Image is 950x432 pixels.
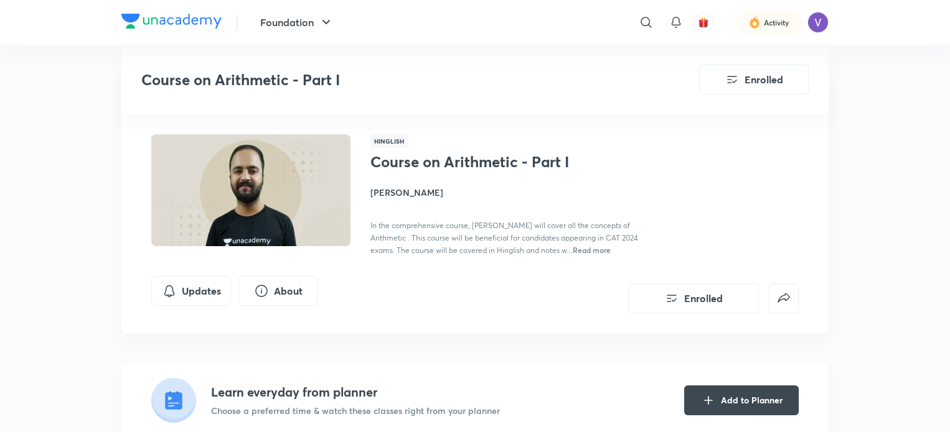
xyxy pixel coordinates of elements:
h3: Course on Arithmetic - Part I [141,71,629,89]
button: avatar [694,12,713,32]
a: Company Logo [121,14,222,32]
button: Foundation [253,10,341,35]
img: Vatsal Kanodia [807,12,829,33]
button: Enrolled [628,283,759,313]
img: Thumbnail [149,133,352,247]
button: false [769,283,799,313]
img: Company Logo [121,14,222,29]
span: Read more [573,245,611,255]
span: Hinglish [370,134,408,148]
img: avatar [698,17,709,28]
button: About [238,276,318,306]
button: Add to Planner [684,385,799,415]
button: Updates [151,276,231,306]
h4: [PERSON_NAME] [370,186,649,199]
span: In the comprehensive course, [PERSON_NAME] will cover all the concepts of Arithmetic . This cours... [370,221,638,255]
p: Choose a preferred time & watch these classes right from your planner [211,404,500,417]
img: activity [749,15,760,30]
button: Enrolled [699,65,809,94]
h4: Learn everyday from planner [211,383,500,402]
h1: Course on Arithmetic - Part I [370,153,574,171]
